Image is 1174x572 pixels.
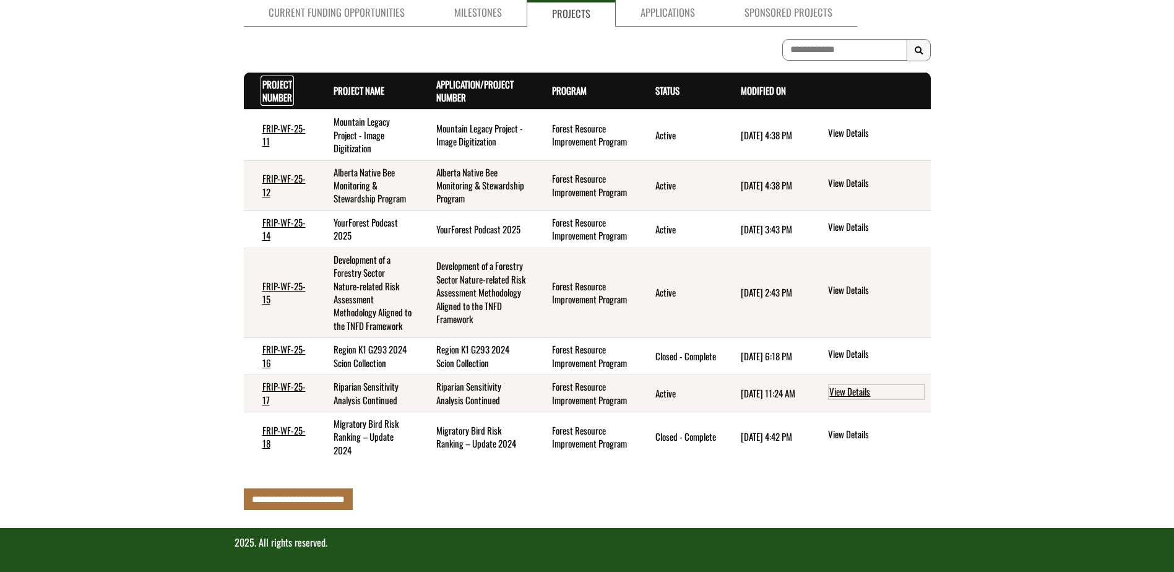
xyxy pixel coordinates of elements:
td: 7/22/2025 4:42 PM [722,412,808,462]
a: View details [828,284,925,298]
td: 3/19/2025 2:43 PM [722,248,808,338]
td: action menu [808,160,930,210]
td: FRIP-WF-25-12 [244,160,316,210]
td: Forest Resource Improvement Program [533,375,636,412]
a: FRIP-WF-25-14 [262,215,306,242]
time: [DATE] 6:18 PM [741,349,792,363]
a: FRIP-WF-25-17 [262,379,306,406]
a: Project Name [334,84,384,97]
td: Active [637,160,722,210]
span: . All rights reserved. [254,535,327,550]
th: Actions [808,72,930,110]
td: Development of a Forestry Sector Nature-related Risk Assessment Methodology Aligned to the TNFD F... [315,248,418,338]
a: FRIP-WF-25-18 [262,423,306,450]
td: Active [637,248,722,338]
button: Search Results [907,39,931,61]
td: Forest Resource Improvement Program [533,160,636,210]
td: Region K1 G293 2024 Scion Collection [418,338,533,375]
a: FRIP-WF-25-11 [262,121,306,148]
td: Active [637,375,722,412]
td: Region K1 G293 2024 Scion Collection [315,338,418,375]
td: Development of a Forestry Sector Nature-related Risk Assessment Methodology Aligned to the TNFD F... [418,248,533,338]
td: 6/4/2025 3:43 PM [722,210,808,248]
td: Alberta Native Bee Monitoring & Stewardship Program [418,160,533,210]
time: [DATE] 2:43 PM [741,285,792,299]
td: FRIP-WF-25-16 [244,338,316,375]
td: YourForest Podcast 2025 [315,210,418,248]
a: View details [828,176,925,191]
td: Forest Resource Improvement Program [533,412,636,462]
a: FRIP-WF-25-15 [262,279,306,306]
td: Mountain Legacy Project - Image Digitization [418,110,533,160]
td: Closed - Complete [637,412,722,462]
td: action menu [808,110,930,160]
a: Modified On [741,84,786,97]
time: [DATE] 4:42 PM [741,430,792,443]
td: FRIP-WF-25-15 [244,248,316,338]
td: 6/6/2025 4:38 PM [722,160,808,210]
td: FRIP-WF-25-18 [244,412,316,462]
td: FRIP-WF-25-14 [244,210,316,248]
time: [DATE] 4:38 PM [741,178,792,192]
a: View details [828,428,925,443]
a: Project Number [262,77,292,104]
td: FRIP-WF-25-17 [244,375,316,412]
a: FRIP-WF-25-12 [262,171,306,198]
td: Closed - Complete [637,338,722,375]
td: FRIP-WF-25-11 [244,110,316,160]
time: [DATE] 4:38 PM [741,128,792,142]
td: 2/27/2025 6:18 PM [722,338,808,375]
td: Migratory Bird Risk Ranking – Update 2024 [315,412,418,462]
a: Application/Project Number [436,77,514,104]
td: Active [637,110,722,160]
time: [DATE] 11:24 AM [741,386,795,400]
td: YourForest Podcast 2025 [418,210,533,248]
a: Status [655,84,680,97]
td: action menu [808,375,930,412]
a: FRIP-WF-25-16 [262,342,306,369]
td: Active [637,210,722,248]
a: View details [828,384,925,400]
td: action menu [808,248,930,338]
td: Migratory Bird Risk Ranking – Update 2024 [418,412,533,462]
time: [DATE] 3:43 PM [741,222,792,236]
td: Forest Resource Improvement Program [533,110,636,160]
td: 6/6/2025 4:38 PM [722,110,808,160]
a: View details [828,347,925,362]
td: Forest Resource Improvement Program [533,248,636,338]
td: action menu [808,412,930,462]
a: View details [828,126,925,141]
td: action menu [808,210,930,248]
td: Riparian Sensitivity Analysis Continued [418,375,533,412]
td: Alberta Native Bee Monitoring & Stewardship Program [315,160,418,210]
a: Program [552,84,587,97]
p: 2025 [235,535,940,550]
td: Forest Resource Improvement Program [533,210,636,248]
td: 1/30/2025 11:24 AM [722,375,808,412]
a: View details [828,220,925,235]
td: Mountain Legacy Project - Image Digitization [315,110,418,160]
td: Riparian Sensitivity Analysis Continued [315,375,418,412]
td: Forest Resource Improvement Program [533,338,636,375]
td: action menu [808,338,930,375]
